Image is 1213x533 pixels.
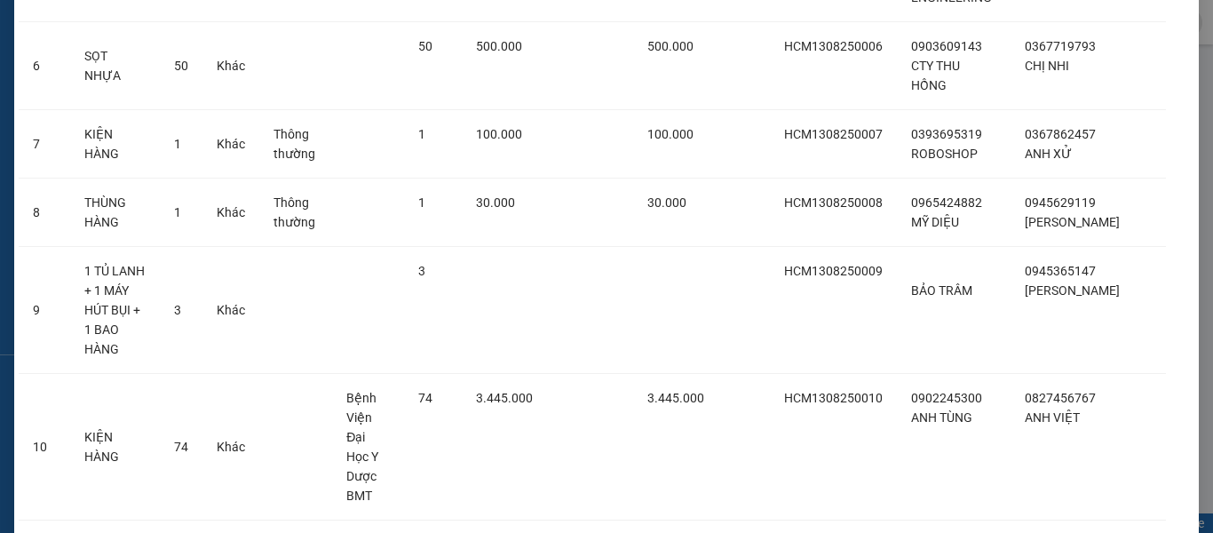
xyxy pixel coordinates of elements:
td: 10 [19,374,70,521]
span: 0945629119 [1025,195,1096,210]
td: Khác [202,247,259,374]
span: 3.445.000 [476,391,533,405]
span: 74 [174,440,188,454]
span: 3 [418,264,425,278]
span: 3.445.000 [647,391,704,405]
span: MỸ DIỆU [911,215,959,229]
td: SỌT NHỰA [70,22,160,110]
span: HCM1308250008 [784,195,883,210]
td: Khác [202,22,259,110]
td: 8 [19,179,70,247]
div: VP Đắk Lắk [170,15,427,36]
span: 74 [418,391,432,405]
span: Nhận: [170,17,212,36]
span: [PERSON_NAME] [1025,283,1120,298]
span: 1 [418,195,425,210]
span: 3 [174,303,181,317]
span: 0827456767 [1025,391,1096,405]
span: 0902245300 [911,391,982,405]
span: 100.000 [476,127,522,141]
span: HCM1308250009 [784,264,883,278]
span: HCM1308250006 [784,39,883,53]
span: ANH XỬ [1025,147,1072,161]
span: 0903609143 [911,39,982,53]
td: 1 TỦ LANH + 1 MÁY HÚT BỤI + 1 BAO HÀNG [70,247,160,374]
td: 9 [19,247,70,374]
span: 500.000 [647,39,694,53]
span: ANH VIỆT [1025,410,1080,425]
td: Khác [202,374,259,521]
td: KIỆN HÀNG [70,110,160,179]
span: 1 [174,205,181,219]
div: BẢO TRÂM [15,58,157,79]
span: CHỊ NHI [1025,59,1069,73]
span: 1 [418,127,425,141]
td: KIỆN HÀNG [70,374,160,521]
span: 30.000 [476,195,515,210]
span: HCM1308250010 [784,391,883,405]
span: DĐ: [170,92,195,111]
span: 30.000 [647,195,686,210]
td: 7 [19,110,70,179]
td: Khác [202,179,259,247]
span: 0367719793 [1025,39,1096,53]
span: 0393695319 [911,127,982,141]
td: Thông thường [259,179,333,247]
span: ANH TÙNG [911,410,972,425]
span: HUB [GEOGRAPHIC_DATA] [170,83,427,145]
div: 0945365147 [170,58,427,83]
span: CTY THU HỒNG [911,59,960,92]
td: Khác [202,110,259,179]
span: 500.000 [476,39,522,53]
td: THÙNG HÀNG [70,179,160,247]
div: VP [PERSON_NAME] [15,15,157,58]
span: 0965424882 [911,195,982,210]
span: 0367862457 [1025,127,1096,141]
span: ROBOSHOP [911,147,978,161]
td: 6 [19,22,70,110]
span: 50 [418,39,432,53]
span: Gửi: [15,17,43,36]
span: [PERSON_NAME] [1025,215,1120,229]
span: HCM1308250007 [784,127,883,141]
span: Bệnh Viện Đại Học Y Dược BMT [346,391,378,503]
span: 1 [174,137,181,151]
span: BẢO TRÂM [911,283,972,298]
span: 100.000 [647,127,694,141]
div: [PERSON_NAME] [170,36,427,58]
td: Thông thường [259,110,333,179]
span: 0945365147 [1025,264,1096,278]
span: 50 [174,59,188,73]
